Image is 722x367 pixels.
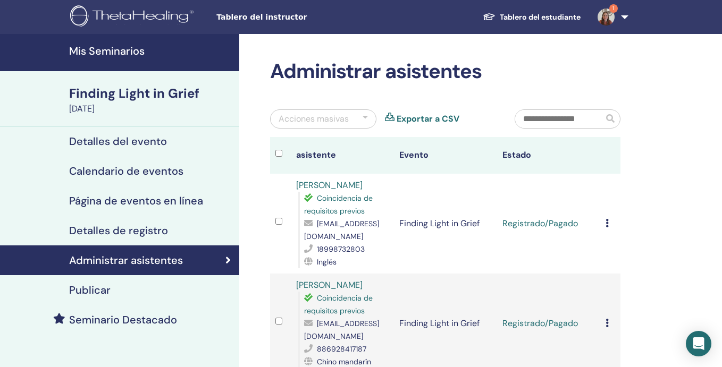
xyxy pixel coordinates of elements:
a: Finding Light in Grief[DATE] [63,84,239,115]
h4: Detalles del evento [69,135,167,148]
a: Exportar a CSV [397,113,459,125]
div: Finding Light in Grief [69,84,233,103]
div: [DATE] [69,103,233,115]
h4: Seminario Destacado [69,313,177,326]
td: Finding Light in Grief [394,174,497,274]
span: [EMAIL_ADDRESS][DOMAIN_NAME] [304,219,379,241]
h2: Administrar asistentes [270,59,620,84]
span: [EMAIL_ADDRESS][DOMAIN_NAME] [304,319,379,341]
h4: Página de eventos en línea [69,194,203,207]
span: Tablero del instructor [216,12,376,23]
span: 886928417187 [317,344,366,354]
h4: Detalles de registro [69,224,168,237]
div: Acciones masivas [279,113,349,125]
th: Evento [394,137,497,174]
th: Estado [497,137,600,174]
a: [PERSON_NAME] [296,279,363,291]
img: default.jpg [598,8,615,25]
h4: Administrar asistentes [69,254,183,267]
a: Tablero del estudiante [474,7,589,27]
img: graduation-cap-white.svg [483,12,496,21]
span: Inglés [317,257,337,267]
span: 18998732803 [317,244,365,254]
span: 1 [609,4,618,13]
span: Chino mandarín [317,357,371,366]
span: Coincidencia de requisitos previos [304,293,373,315]
th: asistente [291,137,394,174]
span: Coincidencia de requisitos previos [304,193,373,216]
img: logo.png [70,5,197,29]
a: [PERSON_NAME] [296,180,363,191]
div: Open Intercom Messenger [686,331,711,356]
h4: Publicar [69,284,111,296]
h4: Calendario de eventos [69,165,183,177]
h4: Mis Seminarios [69,45,233,57]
